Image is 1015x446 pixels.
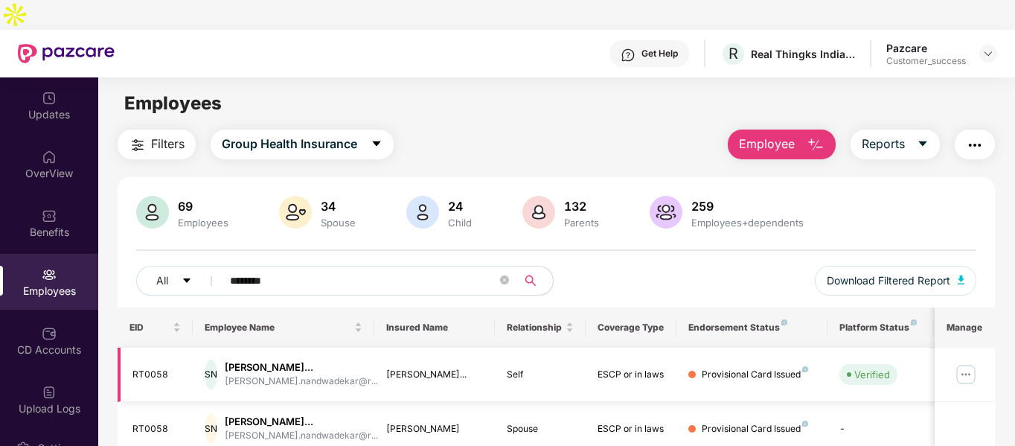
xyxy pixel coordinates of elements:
div: Spouse [507,422,574,436]
div: SN [205,414,217,444]
img: svg+xml;base64,PHN2ZyB4bWxucz0iaHR0cDovL3d3dy53My5vcmcvMjAwMC9zdmciIHdpZHRoPSI4IiBoZWlnaHQ9IjgiIH... [802,421,808,427]
div: 24 [445,199,475,214]
div: [PERSON_NAME] [386,422,484,436]
img: svg+xml;base64,PHN2ZyB4bWxucz0iaHR0cDovL3d3dy53My5vcmcvMjAwMC9zdmciIHhtbG5zOnhsaW5rPSJodHRwOi8vd3... [958,275,965,284]
span: EID [129,322,170,334]
div: Real Thingks India Private Limited [751,47,855,61]
button: Reportscaret-down [851,130,940,159]
div: Verified [854,367,890,382]
img: svg+xml;base64,PHN2ZyBpZD0iVXBsb2FkX0xvZ3MiIGRhdGEtbmFtZT0iVXBsb2FkIExvZ3MiIHhtbG5zPSJodHRwOi8vd3... [42,385,57,400]
th: Coverage Type [586,308,676,348]
span: Employees [124,92,222,114]
span: close-circle [500,275,509,284]
button: Group Health Insurancecaret-down [211,130,394,159]
img: svg+xml;base64,PHN2ZyBpZD0iRHJvcGRvd24tMzJ4MzIiIHhtbG5zPSJodHRwOi8vd3d3LnczLm9yZy8yMDAwL3N2ZyIgd2... [982,48,994,60]
img: svg+xml;base64,PHN2ZyBpZD0iSG9tZSIgeG1sbnM9Imh0dHA6Ly93d3cudzMub3JnLzIwMDAvc3ZnIiB3aWR0aD0iMjAiIG... [42,150,57,165]
button: Employee [728,130,836,159]
img: svg+xml;base64,PHN2ZyB4bWxucz0iaHR0cDovL3d3dy53My5vcmcvMjAwMC9zdmciIHdpZHRoPSI4IiBoZWlnaHQ9IjgiIH... [911,319,917,325]
span: R [729,45,738,63]
span: Download Filtered Report [827,273,950,289]
span: Relationship [507,322,563,334]
img: svg+xml;base64,PHN2ZyBpZD0iVXBkYXRlZCIgeG1sbnM9Imh0dHA6Ly93d3cudzMub3JnLzIwMDAvc3ZnIiB3aWR0aD0iMj... [42,91,57,106]
img: svg+xml;base64,PHN2ZyB4bWxucz0iaHR0cDovL3d3dy53My5vcmcvMjAwMC9zdmciIHhtbG5zOnhsaW5rPSJodHRwOi8vd3... [406,196,439,229]
div: Spouse [318,217,359,229]
img: New Pazcare Logo [18,44,115,63]
div: ESCP or in laws [598,422,665,436]
span: caret-down [182,275,192,287]
div: [PERSON_NAME]... [225,360,378,375]
img: svg+xml;base64,PHN2ZyB4bWxucz0iaHR0cDovL3d3dy53My5vcmcvMjAwMC9zdmciIHdpZHRoPSI4IiBoZWlnaHQ9IjgiIH... [802,366,808,372]
button: search [516,266,554,296]
div: [PERSON_NAME].nandwadekar@r... [225,375,378,389]
th: Insured Name [374,308,496,348]
th: Manage [935,308,995,348]
th: Relationship [495,308,586,348]
span: Employee Name [205,322,351,334]
img: svg+xml;base64,PHN2ZyB4bWxucz0iaHR0cDovL3d3dy53My5vcmcvMjAwMC9zdmciIHhtbG5zOnhsaW5rPSJodHRwOi8vd3... [807,136,825,154]
div: Child [445,217,475,229]
div: Employees+dependents [688,217,807,229]
div: Platform Status [839,322,921,334]
img: svg+xml;base64,PHN2ZyB4bWxucz0iaHR0cDovL3d3dy53My5vcmcvMjAwMC9zdmciIHdpZHRoPSIyNCIgaGVpZ2h0PSIyNC... [966,136,984,154]
div: [PERSON_NAME]... [225,415,378,429]
div: Endorsement Status [688,322,816,334]
span: caret-down [371,138,382,151]
span: caret-down [917,138,929,151]
div: 259 [688,199,807,214]
div: Parents [561,217,602,229]
div: Pazcare [886,41,966,55]
div: Get Help [641,48,678,60]
div: RT0058 [132,368,182,382]
button: Allcaret-down [136,266,227,296]
span: Employee [739,135,795,153]
button: Filters [118,130,196,159]
img: svg+xml;base64,PHN2ZyBpZD0iQmVuZWZpdHMiIHhtbG5zPSJodHRwOi8vd3d3LnczLm9yZy8yMDAwL3N2ZyIgd2lkdGg9Ij... [42,208,57,223]
div: ESCP or in laws [598,368,665,382]
img: svg+xml;base64,PHN2ZyB4bWxucz0iaHR0cDovL3d3dy53My5vcmcvMjAwMC9zdmciIHdpZHRoPSI4IiBoZWlnaHQ9IjgiIH... [781,319,787,325]
button: Download Filtered Report [815,266,977,296]
img: svg+xml;base64,PHN2ZyB4bWxucz0iaHR0cDovL3d3dy53My5vcmcvMjAwMC9zdmciIHhtbG5zOnhsaW5rPSJodHRwOi8vd3... [279,196,312,229]
img: manageButton [954,363,978,386]
span: Reports [862,135,905,153]
div: Provisional Card Issued [702,368,808,382]
img: svg+xml;base64,PHN2ZyB4bWxucz0iaHR0cDovL3d3dy53My5vcmcvMjAwMC9zdmciIHhtbG5zOnhsaW5rPSJodHRwOi8vd3... [136,196,169,229]
div: Self [507,368,574,382]
img: svg+xml;base64,PHN2ZyBpZD0iSGVscC0zMngzMiIgeG1sbnM9Imh0dHA6Ly93d3cudzMub3JnLzIwMDAvc3ZnIiB3aWR0aD... [621,48,635,63]
div: SN [205,360,217,389]
span: search [516,275,545,287]
img: svg+xml;base64,PHN2ZyB4bWxucz0iaHR0cDovL3d3dy53My5vcmcvMjAwMC9zdmciIHhtbG5zOnhsaW5rPSJodHRwOi8vd3... [522,196,555,229]
div: 69 [175,199,231,214]
img: svg+xml;base64,PHN2ZyB4bWxucz0iaHR0cDovL3d3dy53My5vcmcvMjAwMC9zdmciIHdpZHRoPSIyNCIgaGVpZ2h0PSIyNC... [129,136,147,154]
th: Employee Name [193,308,374,348]
span: All [156,273,168,289]
th: EID [118,308,193,348]
div: RT0058 [132,422,182,436]
div: Customer_success [886,55,966,67]
div: [PERSON_NAME]... [386,368,484,382]
img: svg+xml;base64,PHN2ZyBpZD0iQ0RfQWNjb3VudHMiIGRhdGEtbmFtZT0iQ0QgQWNjb3VudHMiIHhtbG5zPSJodHRwOi8vd3... [42,326,57,341]
div: 34 [318,199,359,214]
span: close-circle [500,274,509,288]
div: [PERSON_NAME].nandwadekar@r... [225,429,378,443]
span: Filters [151,135,185,153]
img: svg+xml;base64,PHN2ZyBpZD0iRW1wbG95ZWVzIiB4bWxucz0iaHR0cDovL3d3dy53My5vcmcvMjAwMC9zdmciIHdpZHRoPS... [42,267,57,282]
div: Employees [175,217,231,229]
div: Provisional Card Issued [702,422,808,436]
img: svg+xml;base64,PHN2ZyB4bWxucz0iaHR0cDovL3d3dy53My5vcmcvMjAwMC9zdmciIHhtbG5zOnhsaW5rPSJodHRwOi8vd3... [650,196,682,229]
div: 132 [561,199,602,214]
span: Group Health Insurance [222,135,357,153]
